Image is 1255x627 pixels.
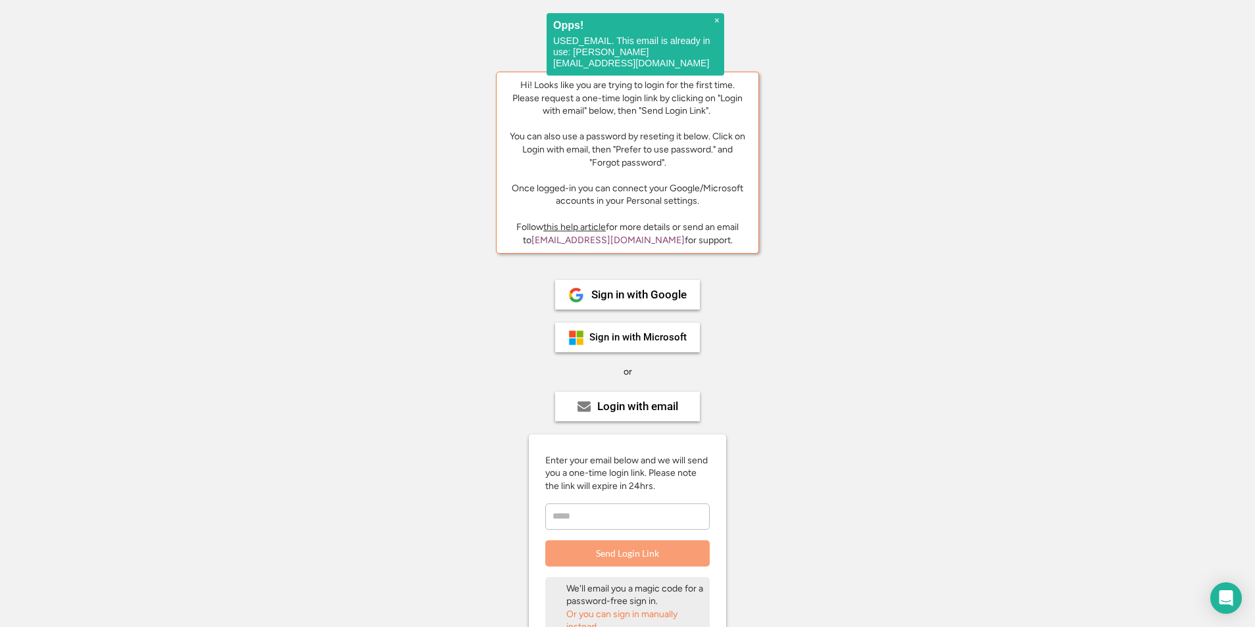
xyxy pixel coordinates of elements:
a: this help article [543,221,606,233]
h2: Opps! [553,20,718,31]
div: Follow for more details or send an email to for support. [506,221,749,246]
p: USED_EMAIL. This email is already in use: [PERSON_NAME][EMAIL_ADDRESS][DOMAIN_NAME] [553,35,718,69]
a: [EMAIL_ADDRESS][DOMAIN_NAME] [531,235,685,246]
div: Enter your email below and we will send you a one-time login link. Please note the link will expi... [545,454,710,493]
div: Sign in with Microsoft [589,333,687,342]
button: Send Login Link [545,540,710,567]
div: We'll email you a magic code for a password-free sign in. [566,582,704,608]
img: ms-symbollockup_mssymbol_19.png [568,330,584,346]
img: 1024px-Google__G__Logo.svg.png [568,287,584,303]
div: or [624,365,632,379]
span: × [714,15,720,26]
div: Open Intercom Messenger [1210,582,1242,614]
div: Sign in with Google [591,289,687,300]
div: Login with email [597,401,678,412]
div: Hi! Looks like you are trying to login for the first time. Please request a one-time login link b... [506,79,749,208]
